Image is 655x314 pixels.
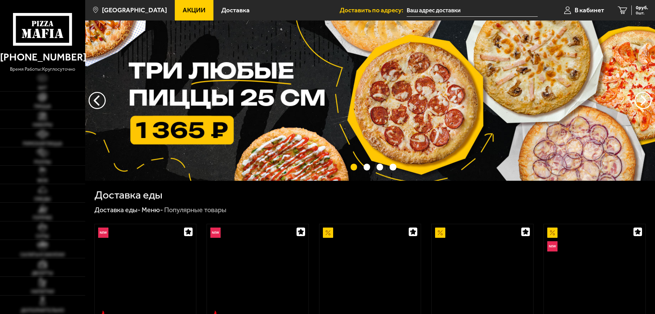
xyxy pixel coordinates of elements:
button: точки переключения [390,164,396,170]
div: Популярные товары [164,206,226,215]
span: Римская пицца [23,141,62,146]
span: Доставка [221,7,250,13]
img: Акционный [435,228,445,238]
button: предыдущий [634,92,652,109]
span: В кабинет [575,7,604,13]
span: WOK [37,178,48,183]
span: 0 шт. [636,11,648,15]
span: 0 руб. [636,5,648,10]
span: Хит [38,86,47,91]
span: Обеды [34,197,51,202]
img: Акционный [323,228,333,238]
img: Новинка [547,241,558,251]
button: точки переключения [364,164,370,170]
button: следующий [89,92,106,109]
span: Супы [36,234,49,239]
span: Доставить по адресу: [340,7,407,13]
a: Меню- [142,206,163,214]
img: Акционный [547,228,558,238]
img: Новинка [98,228,108,238]
span: Напитки [31,289,54,294]
span: Акции [183,7,206,13]
img: Новинка [210,228,221,238]
span: Наборы [33,123,52,127]
span: [GEOGRAPHIC_DATA] [102,7,167,13]
input: Ваш адрес доставки [407,4,538,17]
button: точки переключения [377,164,383,170]
span: Салаты и закуски [20,252,65,257]
span: Десерты [32,271,53,276]
h1: Доставка еды [94,190,162,201]
a: Доставка еды- [94,206,141,214]
span: Горячее [33,216,52,220]
span: Пицца [34,104,51,109]
button: точки переключения [351,164,357,170]
span: Роллы [34,160,51,165]
span: Дополнительно [21,308,64,313]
